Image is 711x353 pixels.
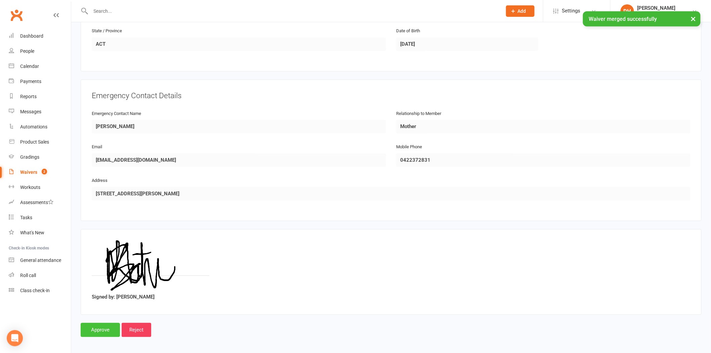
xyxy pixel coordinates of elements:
[20,215,32,220] div: Tasks
[20,258,61,263] div: General attendance
[9,225,71,240] a: What's New
[9,150,71,165] a: Gradings
[20,273,36,278] div: Roll call
[9,180,71,195] a: Workouts
[518,8,526,14] span: Add
[396,28,420,35] label: Date of Birth
[20,200,53,205] div: Assessments
[396,111,441,118] label: Relationship to Member
[20,64,39,69] div: Calendar
[20,185,40,190] div: Workouts
[621,4,634,18] div: DH
[20,230,44,235] div: What's New
[9,59,71,74] a: Calendar
[7,330,23,346] div: Open Intercom Messenger
[9,165,71,180] a: Waivers 2
[20,79,41,84] div: Payments
[122,323,151,337] input: Reject
[8,7,25,24] a: Clubworx
[92,293,155,301] label: Signed by: [PERSON_NAME]
[20,48,34,54] div: People
[20,154,39,160] div: Gradings
[92,144,102,151] label: Email
[81,323,120,337] input: Approve
[42,169,47,174] span: 2
[89,6,497,16] input: Search...
[9,104,71,119] a: Messages
[9,44,71,59] a: People
[9,253,71,268] a: General attendance kiosk mode
[687,11,700,26] button: ×
[9,210,71,225] a: Tasks
[20,169,37,175] div: Waivers
[92,240,210,291] img: image1754893417.png
[9,268,71,283] a: Roll call
[583,11,701,27] div: Waiver merged successfully
[20,109,41,114] div: Messages
[9,283,71,298] a: Class kiosk mode
[637,11,692,17] div: Grappling Bros Belconnen
[9,89,71,104] a: Reports
[9,134,71,150] a: Product Sales
[396,144,422,151] label: Mobile Phone
[562,3,581,18] span: Settings
[506,5,535,17] button: Add
[20,288,50,293] div: Class check-in
[9,29,71,44] a: Dashboard
[92,28,122,35] label: State / Province
[20,33,43,39] div: Dashboard
[9,195,71,210] a: Assessments
[637,5,692,11] div: [PERSON_NAME]
[92,178,108,185] label: Address
[92,91,691,102] div: Emergency Contact Details
[9,74,71,89] a: Payments
[20,94,37,99] div: Reports
[20,139,49,145] div: Product Sales
[9,119,71,134] a: Automations
[20,124,47,129] div: Automations
[92,111,141,118] label: Emergency Contact Name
